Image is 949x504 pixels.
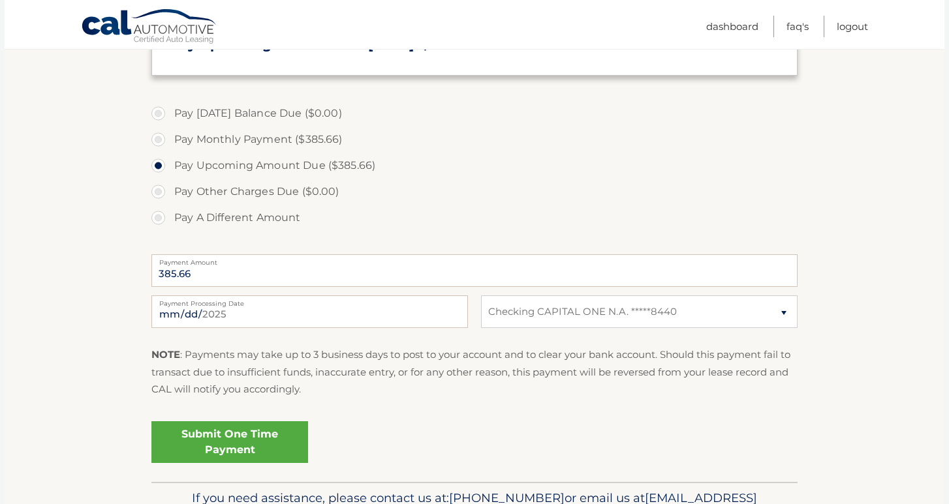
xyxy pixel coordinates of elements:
input: Payment Amount [151,254,798,287]
label: Payment Amount [151,254,798,265]
input: Payment Date [151,295,468,328]
a: Dashboard [706,16,758,37]
label: Payment Processing Date [151,295,468,306]
p: : Payments may take up to 3 business days to post to your account and to clear your bank account.... [151,346,798,398]
a: FAQ's [786,16,809,37]
a: Submit One Time Payment [151,421,308,463]
label: Pay Other Charges Due ($0.00) [151,179,798,205]
label: Pay A Different Amount [151,205,798,231]
a: Logout [837,16,868,37]
label: Pay [DATE] Balance Due ($0.00) [151,100,798,126]
strong: NOTE [151,348,180,361]
label: Pay Monthly Payment ($385.66) [151,126,798,153]
label: Pay Upcoming Amount Due ($385.66) [151,153,798,179]
a: Cal Automotive [81,8,218,46]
